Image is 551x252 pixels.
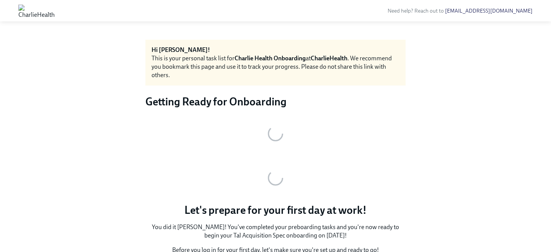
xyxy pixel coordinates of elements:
strong: Charlie Health Onboarding [235,55,306,62]
button: Zoom image [145,159,406,197]
span: Need help? Reach out to [388,8,533,14]
p: Let's prepare for your first day at work! [145,203,406,217]
h3: Getting Ready for Onboarding [145,95,406,108]
button: Zoom image [145,115,406,153]
strong: Hi [PERSON_NAME]! [152,46,210,53]
strong: CharlieHealth [311,55,347,62]
img: CharlieHealth [18,5,55,17]
p: You did it [PERSON_NAME]! You've completed your preboarding tasks and you're now ready to begin y... [145,223,406,240]
div: This is your personal task list for at . We recommend you bookmark this page and use it to track ... [152,54,399,79]
a: [EMAIL_ADDRESS][DOMAIN_NAME] [445,8,533,14]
